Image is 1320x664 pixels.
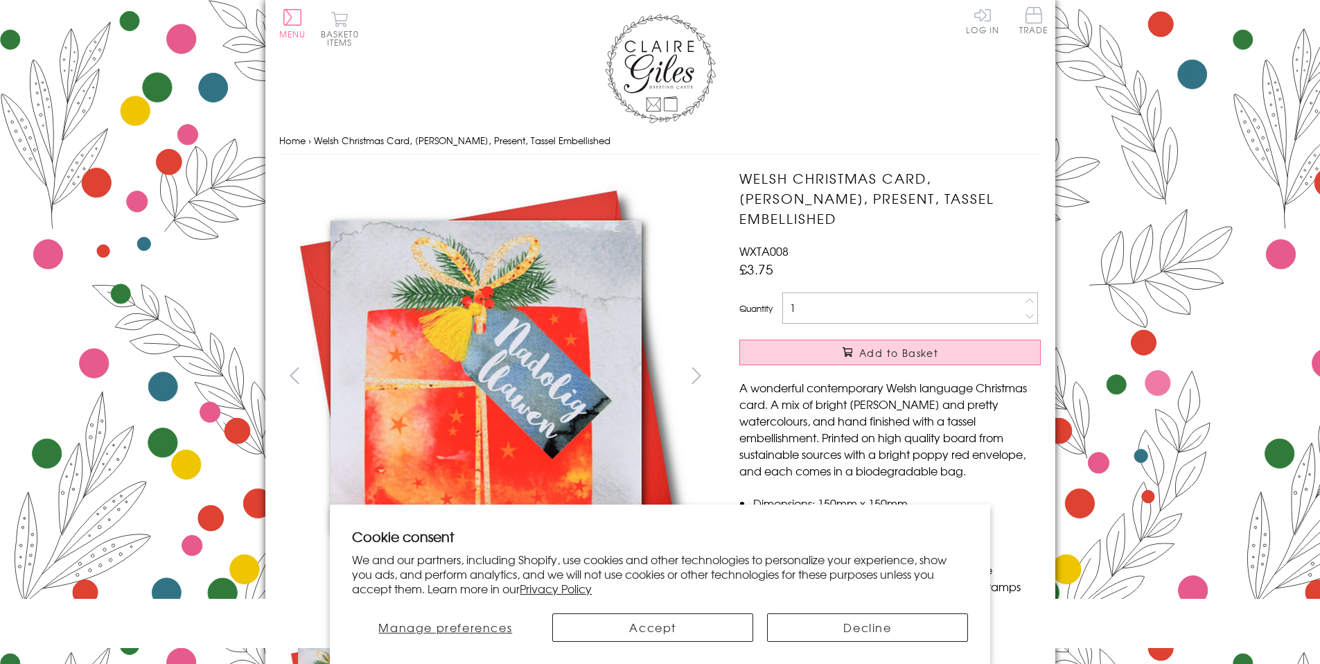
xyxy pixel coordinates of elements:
[352,613,538,642] button: Manage preferences
[1019,7,1048,37] a: Trade
[739,379,1041,479] p: A wonderful contemporary Welsh language Christmas card. A mix of bright [PERSON_NAME] and pretty ...
[279,360,310,391] button: prev
[279,134,306,147] a: Home
[739,302,773,315] label: Quantity
[378,619,512,636] span: Manage preferences
[753,495,1041,512] li: Dimensions: 150mm x 150mm
[321,11,359,46] button: Basket0 items
[352,527,968,546] h2: Cookie consent
[279,168,694,584] img: Welsh Christmas Card, Nadolig Llawen, Present, Tassel Embellished
[739,168,1041,228] h1: Welsh Christmas Card, [PERSON_NAME], Present, Tassel Embellished
[314,134,610,147] span: Welsh Christmas Card, [PERSON_NAME], Present, Tassel Embellished
[739,340,1041,365] button: Add to Basket
[279,28,306,40] span: Menu
[327,28,359,49] span: 0 items
[352,552,968,595] p: We and our partners, including Shopify, use cookies and other technologies to personalize your ex...
[859,346,938,360] span: Add to Basket
[680,360,712,391] button: next
[712,168,1127,584] img: Welsh Christmas Card, Nadolig Llawen, Present, Tassel Embellished
[1019,7,1048,34] span: Trade
[552,613,753,642] button: Accept
[279,127,1041,155] nav: breadcrumbs
[279,9,306,38] button: Menu
[739,243,789,259] span: WXTA008
[966,7,999,34] a: Log In
[520,580,592,597] a: Privacy Policy
[739,259,773,279] span: £3.75
[308,134,311,147] span: ›
[605,14,716,123] img: Claire Giles Greetings Cards
[767,613,968,642] button: Decline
